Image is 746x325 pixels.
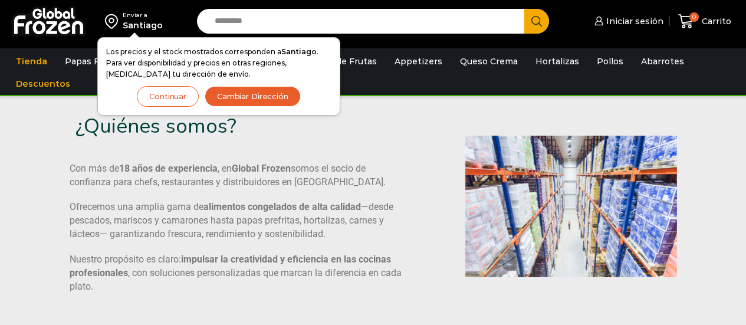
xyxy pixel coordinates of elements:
strong: Santiago [281,47,317,56]
a: Abarrotes [635,50,690,73]
b: impulsar la creatividad y eficiencia en las cocinas profesionales [70,254,391,278]
a: Queso Crema [454,50,524,73]
button: Search button [524,9,549,34]
h3: ¿Quiénes somos? [75,114,361,139]
button: Continuar [137,86,199,107]
a: Pulpa de Frutas [303,50,383,73]
p: Con más de , en somos el socio de confianza para chefs, restaurantes y distribuidores en [GEOGRAP... [70,162,405,189]
p: Los precios y el stock mostrados corresponden a . Para ver disponibilidad y precios en otras regi... [106,46,331,80]
a: Papas Fritas [59,50,124,73]
div: Enviar a [123,11,163,19]
p: Ofrecemos una amplia gama de —desde pescados, mariscos y camarones hasta papas prefritas, hortali... [70,201,405,241]
a: Descuentos [10,73,76,95]
div: Santiago [123,19,163,31]
b: alimentos congelados de alta calidad [203,201,361,212]
b: Global Frozen [232,163,291,174]
a: 0 Carrito [675,8,734,35]
a: Pollos [591,50,629,73]
span: Carrito [699,15,731,27]
b: 18 años de experiencia [119,163,218,174]
img: address-field-icon.svg [105,11,123,31]
a: Appetizers [389,50,448,73]
a: Iniciar sesión [591,9,663,33]
p: Nuestro propósito es claro: , con soluciones personalizadas que marcan la diferencia en cada plato. [70,253,405,294]
button: Cambiar Dirección [205,86,301,107]
span: Iniciar sesión [603,15,663,27]
a: Hortalizas [530,50,585,73]
span: 0 [689,12,699,22]
a: Tienda [10,50,53,73]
